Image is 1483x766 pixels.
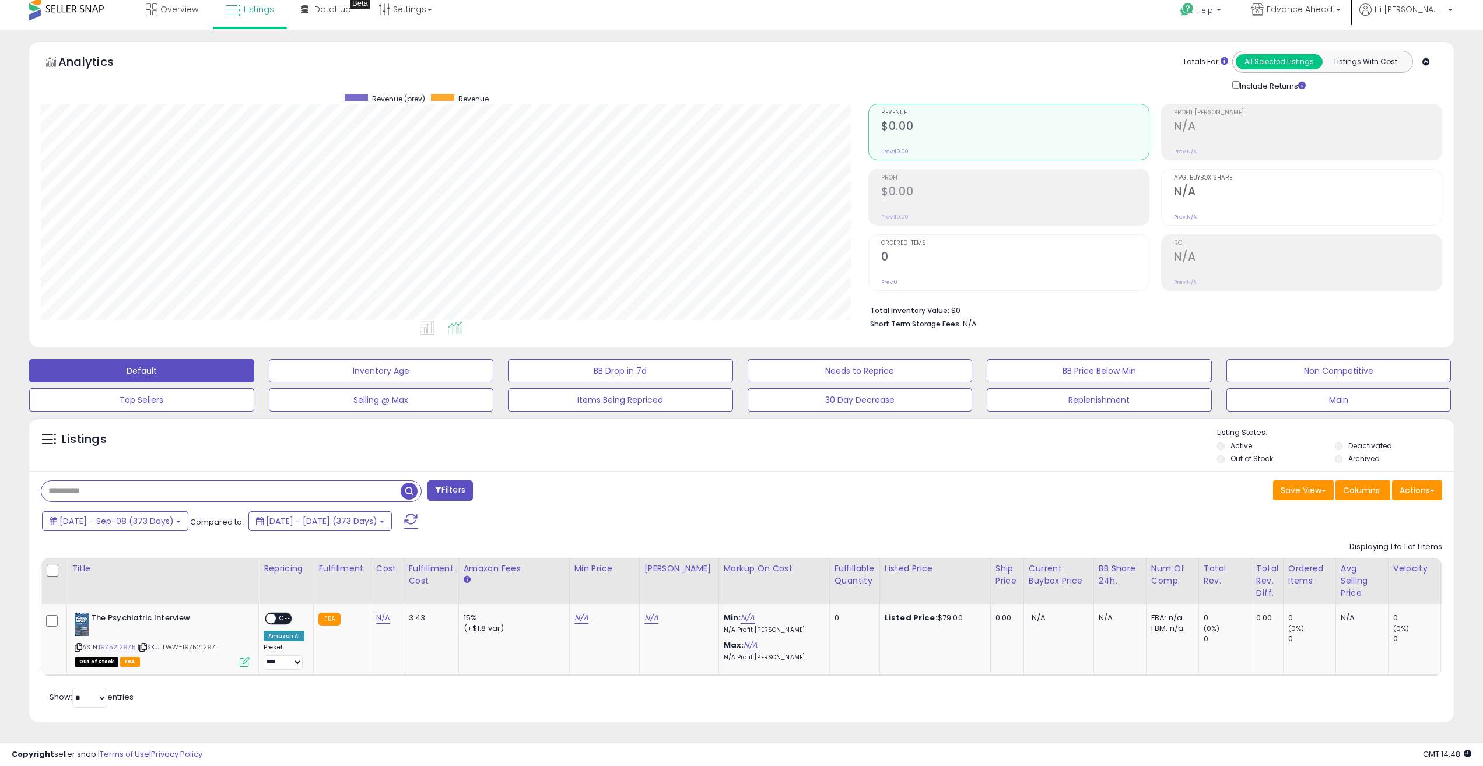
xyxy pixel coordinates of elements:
[835,563,875,587] div: Fulfillable Quantity
[75,657,118,667] span: All listings that are currently out of stock and unavailable for purchase on Amazon
[870,305,949,315] b: Total Inventory Value:
[1151,613,1190,623] div: FBA: n/a
[885,613,981,623] div: $79.00
[1204,634,1251,644] div: 0
[1223,79,1320,92] div: Include Returns
[50,691,134,702] span: Show: entries
[881,120,1149,135] h2: $0.00
[12,749,54,760] strong: Copyright
[1335,480,1390,500] button: Columns
[1204,563,1246,587] div: Total Rev.
[72,563,254,575] div: Title
[99,642,136,652] a: 1975212975
[244,3,274,15] span: Listings
[741,612,755,624] a: N/A
[92,613,233,627] b: The Psychiatric Interview
[1393,624,1410,633] small: (0%)
[1226,359,1452,382] button: Non Competitive
[1393,634,1440,644] div: 0
[1174,213,1197,220] small: Prev: N/A
[264,563,308,575] div: Repricing
[160,3,198,15] span: Overview
[885,563,986,575] div: Listed Price
[1343,484,1380,496] span: Columns
[870,319,961,329] b: Short Term Storage Fees:
[1359,3,1453,30] a: Hi [PERSON_NAME]
[508,359,733,382] button: BB Drop in 7d
[1423,749,1471,760] span: 2025-09-9 14:48 GMT
[1348,441,1392,451] label: Deactivated
[266,515,377,527] span: [DATE] - [DATE] (373 Days)
[248,511,392,531] button: [DATE] - [DATE] (373 Days)
[724,626,821,634] p: N/A Profit [PERSON_NAME]
[1230,441,1252,451] label: Active
[1183,57,1228,68] div: Totals For
[1393,613,1440,623] div: 0
[881,279,897,286] small: Prev: 0
[59,515,174,527] span: [DATE] - Sep-08 (373 Days)
[724,639,744,651] b: Max:
[1393,563,1436,575] div: Velocity
[1099,563,1141,587] div: BB Share 24h.
[574,612,588,624] a: N/A
[835,613,871,623] div: 0
[1256,563,1278,599] div: Total Rev. Diff.
[1226,388,1452,412] button: Main
[987,388,1212,412] button: Replenishment
[1174,279,1197,286] small: Prev: N/A
[190,516,244,528] span: Compared to:
[748,388,973,412] button: 30 Day Decrease
[1204,613,1251,623] div: 0
[724,563,825,575] div: Markup on Cost
[885,612,938,623] b: Listed Price:
[870,303,1433,317] li: $0
[1288,624,1305,633] small: (0%)
[1174,148,1197,155] small: Prev: N/A
[376,612,390,624] a: N/A
[318,563,366,575] div: Fulfillment
[464,575,471,585] small: Amazon Fees.
[1322,54,1409,69] button: Listings With Cost
[62,431,107,448] h5: Listings
[1349,542,1442,553] div: Displaying 1 to 1 of 1 items
[1099,613,1137,623] div: N/A
[376,563,399,575] div: Cost
[508,388,733,412] button: Items Being Repriced
[409,613,450,623] div: 3.43
[881,250,1149,266] h2: 0
[748,359,973,382] button: Needs to Reprice
[464,613,560,623] div: 15%
[1029,563,1089,587] div: Current Buybox Price
[409,563,454,587] div: Fulfillment Cost
[138,642,218,652] span: | SKU: LWW-1975212971
[1288,613,1335,623] div: 0
[75,613,250,666] div: ASIN:
[995,613,1015,623] div: 0.00
[1348,454,1380,463] label: Archived
[1341,613,1379,623] div: N/A
[881,175,1149,181] span: Profit
[1341,563,1383,599] div: Avg Selling Price
[314,3,351,15] span: DataHub
[372,94,425,104] span: Revenue (prev)
[269,388,494,412] button: Selling @ Max
[644,563,714,575] div: [PERSON_NAME]
[963,318,977,329] span: N/A
[1288,563,1331,587] div: Ordered Items
[318,613,340,626] small: FBA
[1230,454,1273,463] label: Out of Stock
[264,631,304,641] div: Amazon AI
[724,612,741,623] b: Min:
[269,359,494,382] button: Inventory Age
[1375,3,1445,15] span: Hi [PERSON_NAME]
[464,563,565,575] div: Amazon Fees
[718,558,829,604] th: The percentage added to the cost of goods (COGS) that forms the calculator for Min & Max prices.
[881,185,1149,201] h2: $0.00
[1174,110,1442,116] span: Profit [PERSON_NAME]
[75,613,89,636] img: 4110p7I7cBL._SL40_.jpg
[987,359,1212,382] button: BB Price Below Min
[995,563,1019,587] div: Ship Price
[276,614,295,624] span: OFF
[1236,54,1323,69] button: All Selected Listings
[1217,427,1454,438] p: Listing States:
